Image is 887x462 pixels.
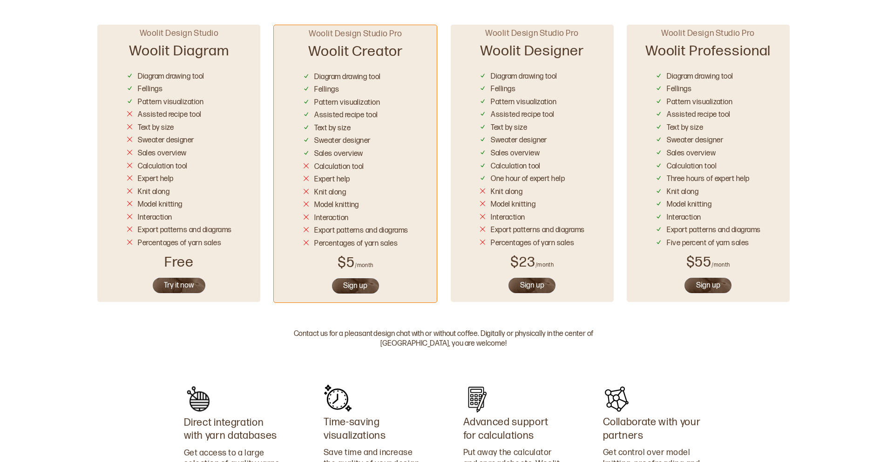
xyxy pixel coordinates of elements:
[711,261,730,269] div: /month
[485,28,579,39] div: Woolit Design Studio Pro
[491,85,515,94] div: Fellings
[138,98,203,107] div: Pattern visualization
[491,239,574,248] div: Percentages of yarn sales
[491,174,565,184] div: One hour of expert help
[275,329,612,349] div: Contact us for a pleasant design chat with or without coffee. Digitally or physically in the cent...
[152,277,206,294] button: Try it now
[667,123,703,133] div: Text by size
[491,187,522,197] div: Knit along
[314,136,371,146] div: Sweater designer
[308,39,403,69] div: Woolit Creator
[667,200,711,210] div: Model knitting
[667,174,749,184] div: Three hours of expert help
[686,253,730,272] div: $55
[480,39,584,69] div: Woolit Designer
[184,416,284,443] div: Direct integration with yarn databases
[491,110,555,120] div: Assisted recipe tool
[667,226,760,235] div: Export patterns and diagrams
[314,201,359,210] div: Model knitting
[491,123,527,133] div: Text by size
[140,28,219,39] div: Woolit Design Studio
[314,226,408,236] div: Export patterns and diagrams
[324,416,424,442] div: Time-saving visualizations
[314,124,351,134] div: Text by size
[355,262,373,269] div: /month
[667,149,716,159] div: Sales overview
[314,162,364,172] div: Calculation tool
[491,162,541,172] div: Calculation tool
[184,385,212,413] img: Beskrivende ikon
[314,214,348,223] div: Interaction
[645,39,771,69] div: Woolit Professional
[667,162,717,172] div: Calculation tool
[314,175,350,185] div: Expert help
[324,385,352,413] img: Beskrivende ikon
[684,277,732,294] button: Sign up
[667,98,732,107] div: Pattern visualization
[314,98,380,108] div: Pattern visualization
[603,385,631,413] img: Beskrivende ikon
[491,98,556,107] div: Pattern visualization
[129,39,229,69] div: Woolit Diagram
[138,162,188,172] div: Calculation tool
[138,149,187,159] div: Sales overview
[309,28,402,39] div: Woolit Design Studio Pro
[138,136,194,146] div: Sweater designer
[138,226,231,235] div: Export patterns and diagrams
[314,111,378,121] div: Assisted recipe tool
[508,277,556,294] button: Sign up
[667,187,698,197] div: Knit along
[463,416,564,442] div: Advanced support for calculations
[491,72,557,82] div: Diagram drawing tool
[138,239,221,248] div: Percentages of yarn sales
[491,226,584,235] div: Export patterns and diagrams
[667,85,691,94] div: Fellings
[667,213,701,223] div: Interaction
[314,188,346,198] div: Knit along
[138,72,204,82] div: Diagram drawing tool
[535,261,554,269] div: /month
[491,136,547,146] div: Sweater designer
[314,239,398,249] div: Percentages of yarn sales
[510,253,554,272] div: $23
[314,73,381,82] div: Diagram drawing tool
[667,110,731,120] div: Assisted recipe tool
[138,174,173,184] div: Expert help
[491,200,535,210] div: Model knitting
[491,149,540,159] div: Sales overview
[314,85,339,95] div: Fellings
[314,149,363,159] div: Sales overview
[603,416,704,442] div: Collaborate with your partners
[138,85,163,94] div: Fellings
[667,136,723,146] div: Sweater designer
[164,253,194,272] div: Free
[463,385,492,413] img: Beskrivende ikon
[138,123,174,133] div: Text by size
[138,110,202,120] div: Assisted recipe tool
[138,200,183,210] div: Model knitting
[138,187,169,197] div: Knit along
[661,28,755,39] div: Woolit Design Studio Pro
[667,72,733,82] div: Diagram drawing tool
[338,254,373,272] div: $5
[667,239,749,248] div: Five percent of yarn sales
[491,213,525,223] div: Interaction
[331,277,380,295] button: Sign up
[138,213,172,223] div: Interaction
